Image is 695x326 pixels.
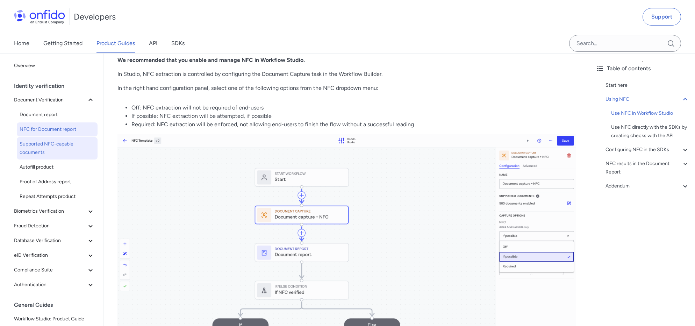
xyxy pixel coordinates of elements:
[20,140,95,157] span: Supported NFC-capable documents
[14,34,29,53] a: Home
[17,137,98,160] a: Supported NFC-capable documents
[11,204,98,218] button: Biometrics Verification
[171,34,185,53] a: SDKs
[11,248,98,262] button: eID Verification
[117,57,305,63] strong: We recommended that you enable and manage NFC in Workflow Studio.
[14,298,100,312] div: General Guides
[17,160,98,174] a: Autofill product
[14,96,86,104] span: Document Verification
[611,123,689,140] a: Use NFC directly with the SDKs by creating checks with the API
[131,112,576,120] li: If possible: NFC extraction will be attempted, if possible
[14,62,95,70] span: Overview
[606,182,689,190] a: Addendum
[20,111,95,119] span: Document report
[14,207,86,215] span: Biometrics Verification
[17,122,98,136] a: NFC for Document report
[20,178,95,186] span: Proof of Address report
[17,108,98,122] a: Document report
[606,95,689,104] a: Using NFC
[17,175,98,189] a: Proof of Address report
[596,64,689,73] div: Table of contents
[20,192,95,201] span: Repeat Attempts product
[14,79,100,93] div: Identity verification
[11,219,98,233] button: Fraud Detection
[611,109,689,118] a: Use NFC in Workflow Studio
[14,281,86,289] span: Authentication
[11,312,98,326] a: Workflow Studio: Product Guide
[43,34,83,53] a: Getting Started
[14,251,86,260] span: eID Verification
[11,263,98,277] button: Compliance Suite
[149,34,157,53] a: API
[606,146,689,154] a: Configuring NFC in the SDKs
[17,190,98,204] a: Repeat Attempts product
[20,163,95,171] span: Autofill product
[117,70,576,78] p: In Studio, NFC extraction is controlled by configuring the Document Capture task in the Workflow ...
[20,125,95,134] span: NFC for Document report
[131,104,576,112] li: Off: NFC extraction will not be required of end-users
[11,278,98,292] button: Authentication
[606,160,689,176] a: NFC results in the Document Report
[643,8,681,26] a: Support
[14,236,86,245] span: Database Verification
[96,34,135,53] a: Product Guides
[11,234,98,248] button: Database Verification
[14,315,95,323] span: Workflow Studio: Product Guide
[606,81,689,90] a: Start here
[569,35,681,52] input: Onfido search input field
[14,266,86,274] span: Compliance Suite
[11,59,98,73] a: Overview
[117,84,576,92] p: In the right hand configuration panel, select one of the following options from the NFC dropdown ...
[74,11,116,22] h1: Developers
[11,93,98,107] button: Document Verification
[14,222,86,230] span: Fraud Detection
[131,120,576,129] li: Required: NFC extraction will be enforced, not allowing end-users to finish the flow without a su...
[14,10,65,24] img: Onfido Logo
